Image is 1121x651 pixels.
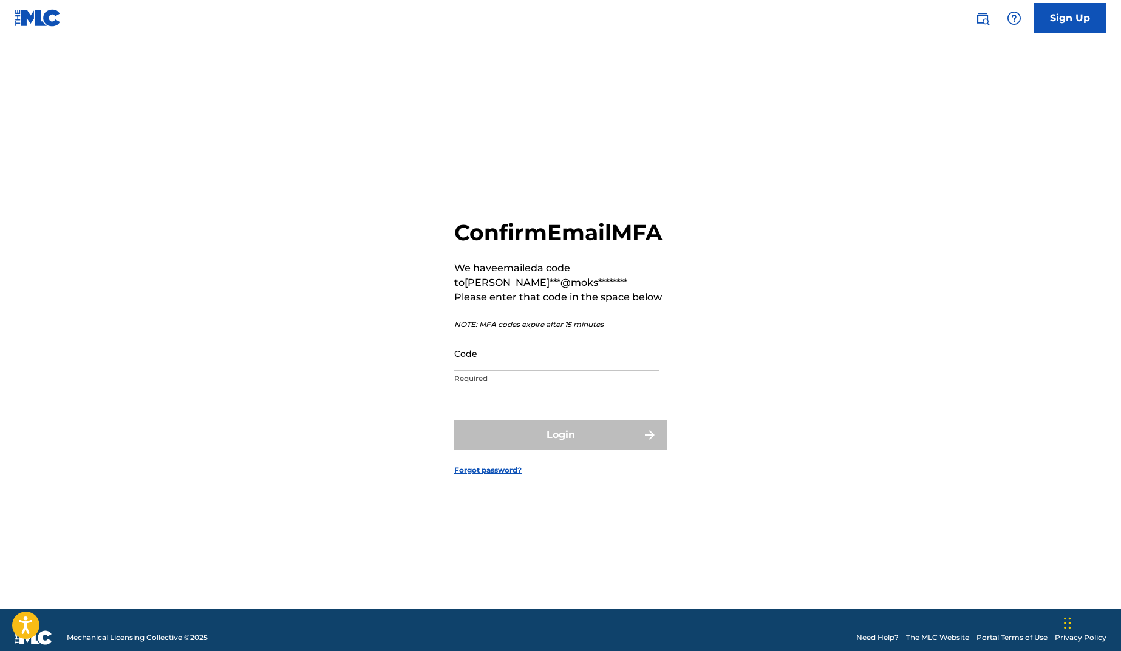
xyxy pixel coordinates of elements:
[1064,605,1071,641] div: Drag
[906,632,969,643] a: The MLC Website
[454,373,659,384] p: Required
[454,465,522,476] a: Forgot password?
[1007,11,1021,25] img: help
[976,632,1048,643] a: Portal Terms of Use
[1060,593,1121,651] iframe: Chat Widget
[454,219,667,246] h2: Confirm Email MFA
[975,11,990,25] img: search
[15,9,61,27] img: MLC Logo
[1002,6,1026,30] div: Help
[1055,632,1106,643] a: Privacy Policy
[856,632,899,643] a: Need Help?
[454,290,667,305] p: Please enter that code in the space below
[15,630,52,645] img: logo
[67,632,208,643] span: Mechanical Licensing Collective © 2025
[1034,3,1106,33] a: Sign Up
[454,261,667,290] p: We have emailed a code to [PERSON_NAME]***@moks********
[970,6,995,30] a: Public Search
[454,319,667,330] p: NOTE: MFA codes expire after 15 minutes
